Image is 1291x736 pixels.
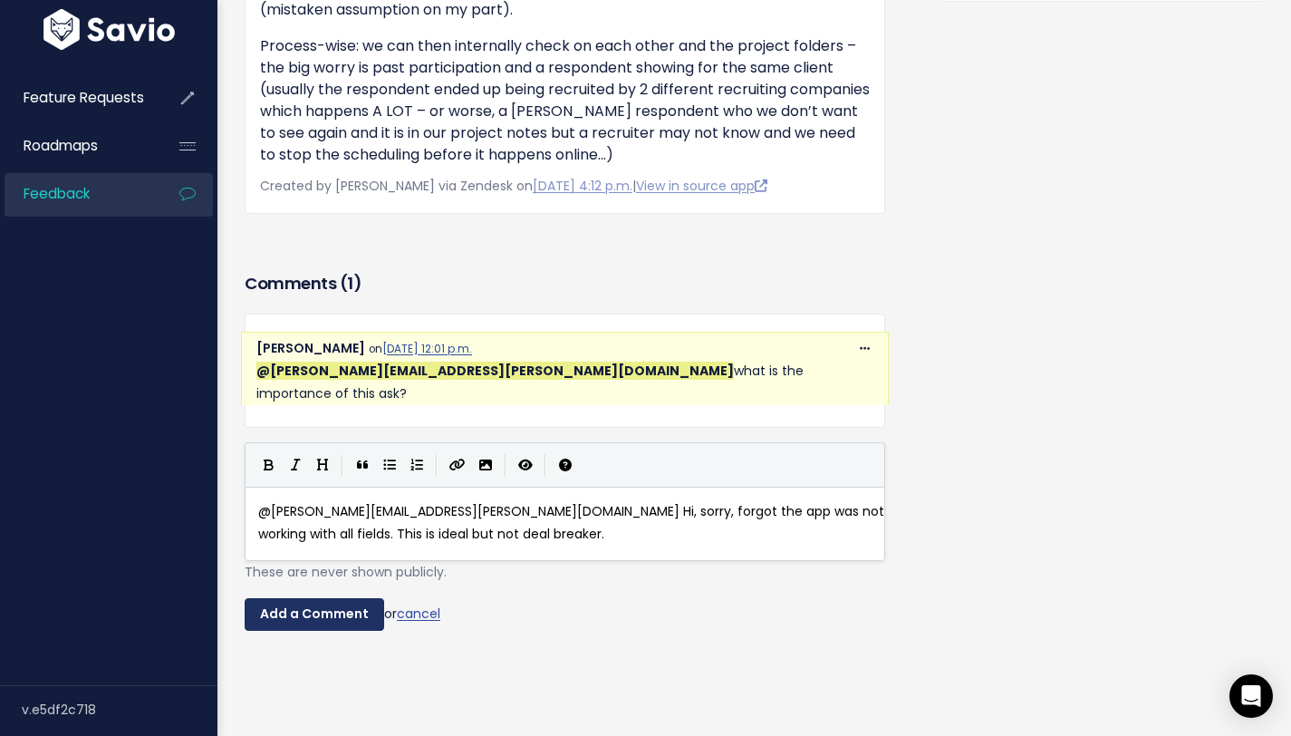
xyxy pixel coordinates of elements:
[245,271,885,296] h3: Comments ( )
[552,451,579,479] button: Markdown Guide
[5,125,150,167] a: Roadmaps
[369,342,472,356] span: on
[282,451,309,479] button: Italic
[5,77,150,119] a: Feature Requests
[376,451,403,479] button: Generic List
[436,454,438,477] i: |
[245,598,885,631] div: or
[342,454,343,477] i: |
[24,88,144,107] span: Feature Requests
[258,502,888,543] span: @[PERSON_NAME][EMAIL_ADDRESS][PERSON_NAME][DOMAIN_NAME] Hi, sorry, forgot the app was not working...
[24,184,90,203] span: Feedback
[636,177,767,195] a: View in source app
[533,177,632,195] a: [DATE] 4:12 p.m.
[443,451,472,479] button: Create Link
[5,173,150,215] a: Feedback
[472,451,499,479] button: Import an image
[256,360,873,405] p: what is the importance of this ask?
[245,563,447,581] span: These are never shown publicly.
[245,598,384,631] input: Add a Comment
[22,686,217,733] div: v.e5df2c718
[382,342,472,356] a: [DATE] 12:01 p.m.
[349,451,376,479] button: Quote
[512,451,539,479] button: Toggle Preview
[260,35,870,166] p: Process-wise: we can then internally check on each other and the project folders – the big worry ...
[403,451,430,479] button: Numbered List
[1229,674,1273,718] div: Open Intercom Messenger
[309,451,336,479] button: Heading
[544,454,546,477] i: |
[397,605,440,623] a: cancel
[24,136,98,155] span: Roadmaps
[256,339,365,357] span: [PERSON_NAME]
[255,451,282,479] button: Bold
[505,454,506,477] i: |
[39,9,179,50] img: logo-white.9d6f32f41409.svg
[256,362,734,380] span: Juan Bonilla
[347,272,353,295] span: 1
[260,177,767,195] span: Created by [PERSON_NAME] via Zendesk on |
